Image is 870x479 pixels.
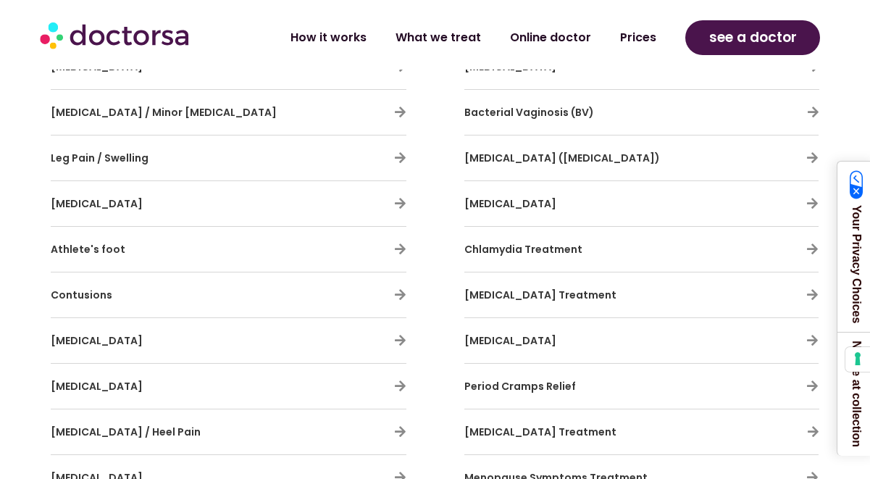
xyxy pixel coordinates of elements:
span: [MEDICAL_DATA] / Minor [MEDICAL_DATA] [51,105,277,120]
img: California Consumer Privacy Act (CCPA) Opt-Out Icon [850,170,863,199]
button: Your consent preferences for tracking technologies [845,347,870,372]
span: [MEDICAL_DATA] [51,379,143,393]
a: see a doctor [685,20,821,55]
span: Period Cramps Relief [464,379,576,393]
span: Bacterial Vaginosis (BV) [464,105,594,120]
span: [MEDICAL_DATA] [464,333,556,348]
a: Prices [606,21,671,54]
span: [MEDICAL_DATA] [51,196,143,211]
span: [MEDICAL_DATA] Treatment [464,425,616,439]
span: [MEDICAL_DATA] [51,333,143,348]
span: Chlamydia Treatment [464,242,582,257]
span: Athlete's foot [51,242,125,257]
span: Leg Pain / Swelling [51,151,149,165]
span: [MEDICAL_DATA] [464,59,556,74]
span: see a doctor [709,26,797,49]
span: [MEDICAL_DATA] Treatment [464,288,616,302]
span: [MEDICAL_DATA] [464,196,556,211]
span: Contusions [51,288,112,302]
a: What we treat [381,21,495,54]
span: [MEDICAL_DATA] ([MEDICAL_DATA]) [464,151,660,165]
a: How it works [276,21,381,54]
span: [MEDICAL_DATA] [51,59,143,74]
nav: Menu [235,21,671,54]
a: Online doctor [495,21,606,54]
span: [MEDICAL_DATA] / Heel Pain [51,425,201,439]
